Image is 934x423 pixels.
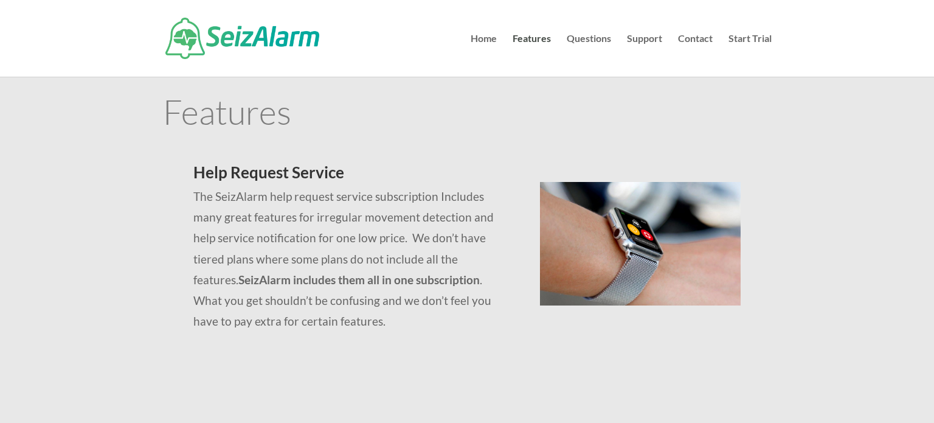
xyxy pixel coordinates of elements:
[238,273,480,287] strong: SeizAlarm includes them all in one subscription
[728,34,772,77] a: Start Trial
[540,182,741,306] img: seizalarm-on-wrist
[567,34,611,77] a: Questions
[193,186,510,332] p: The SeizAlarm help request service subscription Includes many great features for irregular moveme...
[193,164,510,186] h2: Help Request Service
[471,34,497,77] a: Home
[165,18,319,59] img: SeizAlarm
[826,376,921,410] iframe: Help widget launcher
[627,34,662,77] a: Support
[163,94,772,135] h1: Features
[513,34,551,77] a: Features
[678,34,713,77] a: Contact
